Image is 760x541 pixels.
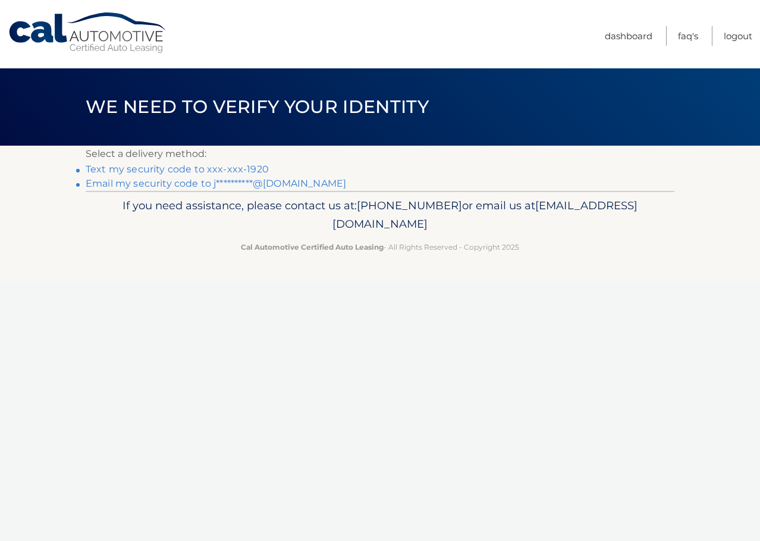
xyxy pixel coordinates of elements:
[86,96,429,118] span: We need to verify your identity
[93,196,667,234] p: If you need assistance, please contact us at: or email us at
[605,26,652,46] a: Dashboard
[86,178,346,189] a: Email my security code to j**********@[DOMAIN_NAME]
[357,199,462,212] span: [PHONE_NUMBER]
[678,26,698,46] a: FAQ's
[241,243,384,251] strong: Cal Automotive Certified Auto Leasing
[93,241,667,253] p: - All Rights Reserved - Copyright 2025
[8,12,168,54] a: Cal Automotive
[86,163,269,175] a: Text my security code to xxx-xxx-1920
[86,146,674,162] p: Select a delivery method:
[724,26,752,46] a: Logout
